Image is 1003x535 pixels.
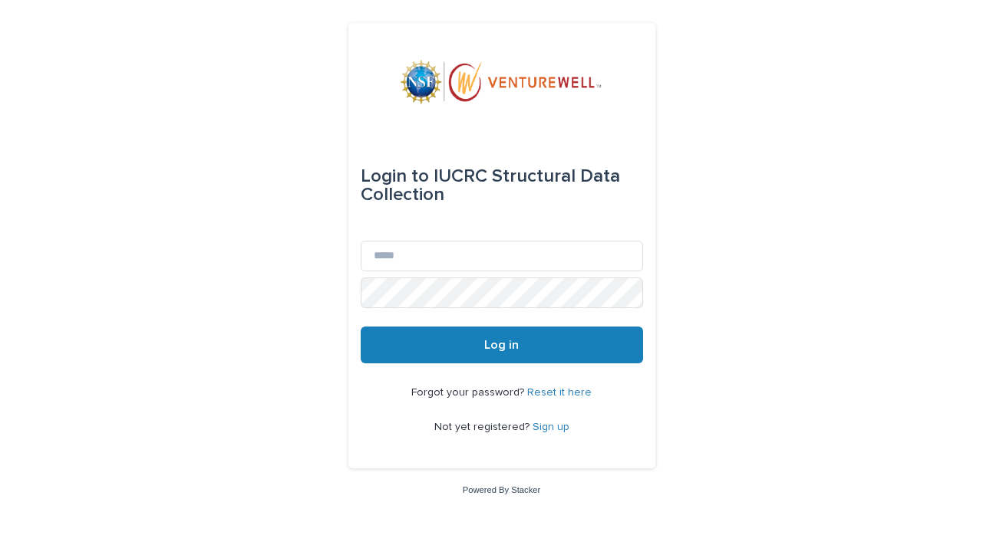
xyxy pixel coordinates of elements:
[463,485,540,494] a: Powered By Stacker
[411,387,527,398] span: Forgot your password?
[527,387,592,398] a: Reset it here
[401,60,603,106] img: mWhVGmOKROS2pZaMU8FQ
[361,167,429,185] span: Login to
[361,155,643,216] div: IUCRC Structural Data Collection
[533,422,569,432] a: Sign up
[484,339,519,351] span: Log in
[434,422,533,432] span: Not yet registered?
[361,327,643,363] button: Log in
